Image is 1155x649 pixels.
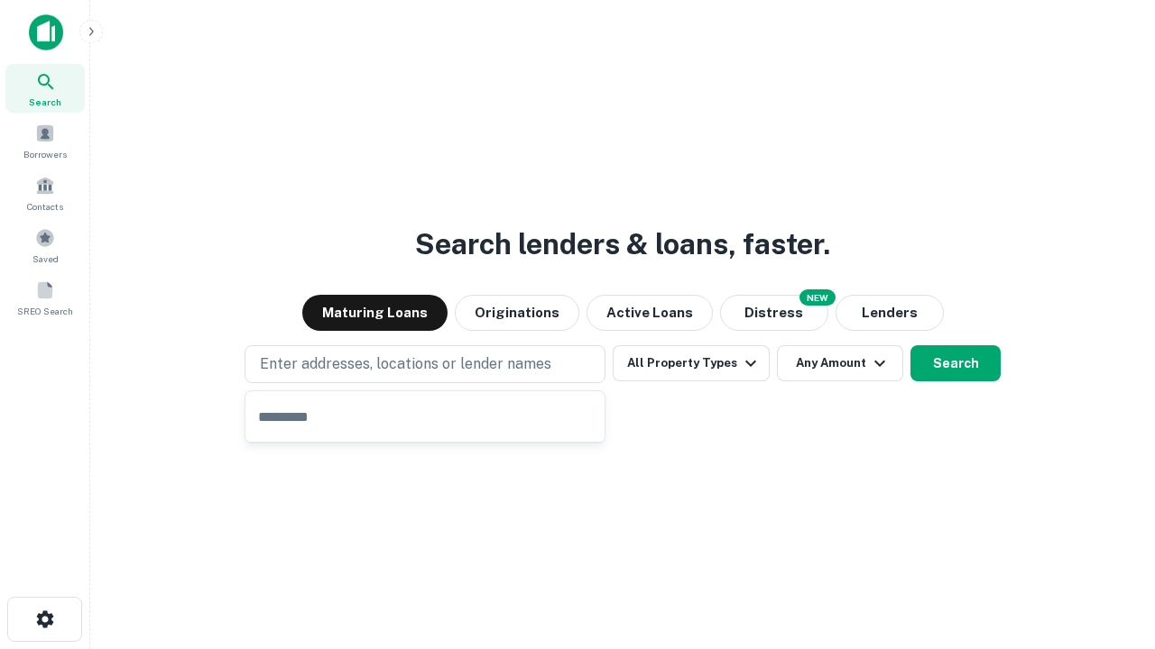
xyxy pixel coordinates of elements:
button: Search distressed loans with lien and other non-mortgage details. [720,295,828,331]
button: Lenders [836,295,944,331]
iframe: Chat Widget [1065,505,1155,591]
span: Saved [32,251,59,266]
h3: Search lenders & loans, faster. [415,223,830,266]
button: Search [910,345,1001,381]
button: All Property Types [613,345,770,381]
img: capitalize-icon.png [29,14,63,50]
button: Enter addresses, locations or lender names [245,345,605,383]
button: Originations [455,295,579,331]
a: SREO Search [5,273,85,322]
a: Saved [5,221,85,270]
button: Maturing Loans [302,295,448,331]
span: Search [29,95,61,109]
a: Search [5,64,85,113]
button: Active Loans [587,295,713,331]
span: Borrowers [23,147,67,161]
button: Any Amount [777,345,903,381]
div: NEW [799,289,836,306]
span: Contacts [27,199,63,214]
a: Contacts [5,169,85,217]
span: SREO Search [17,304,73,318]
p: Enter addresses, locations or lender names [260,353,551,375]
a: Borrowers [5,116,85,165]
